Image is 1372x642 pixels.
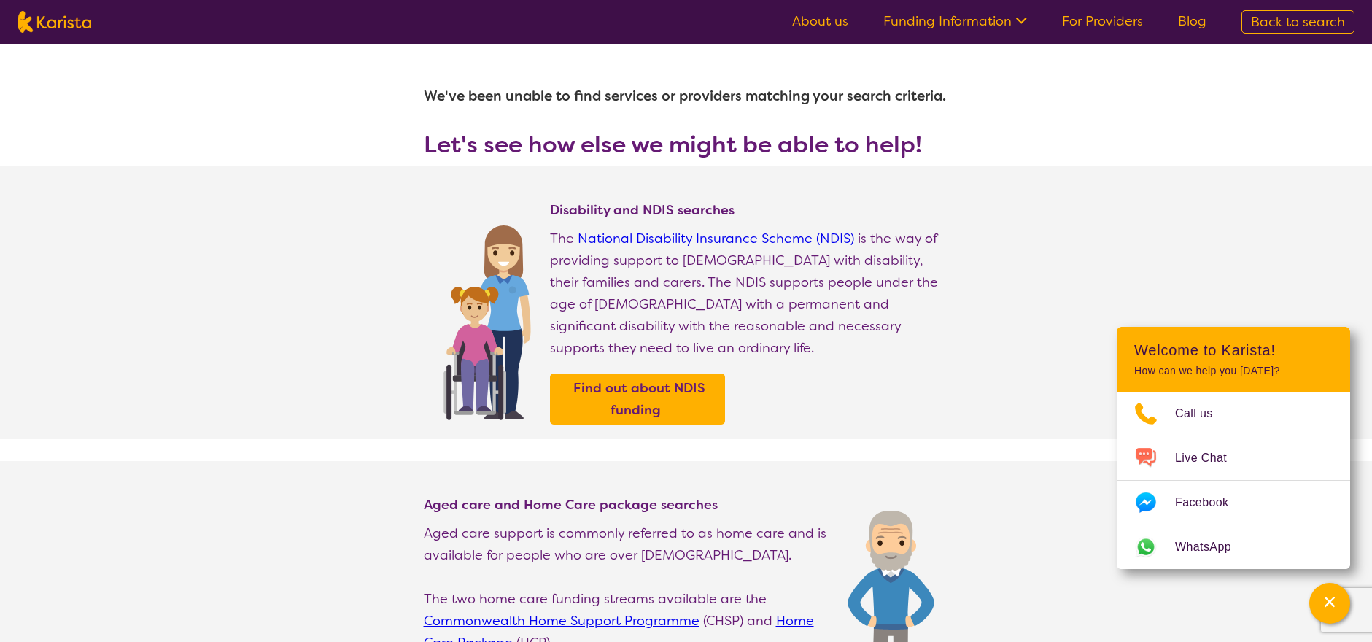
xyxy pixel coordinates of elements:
h4: Disability and NDIS searches [550,201,949,219]
span: Facebook [1175,492,1246,514]
a: Find out about NDIS funding [554,377,721,421]
img: Find NDIS and Disability services and providers [438,216,535,420]
p: Aged care support is commonly referred to as home care and is available for people who are over [... [424,522,833,566]
h1: We've been unable to find services or providers matching your search criteria. [424,79,949,114]
p: How can we help you [DATE]? [1134,365,1333,377]
h3: Let's see how else we might be able to help! [424,131,949,158]
a: Commonwealth Home Support Programme [424,612,699,630]
h4: Aged care and Home Care package searches [424,496,833,514]
span: Live Chat [1175,447,1244,469]
span: Back to search [1251,13,1345,31]
a: About us [792,12,848,30]
span: WhatsApp [1175,536,1249,558]
p: The is the way of providing support to [DEMOGRAPHIC_DATA] with disability, their families and car... [550,228,949,359]
img: Karista logo [18,11,91,33]
h2: Welcome to Karista! [1134,341,1333,359]
a: Funding Information [883,12,1027,30]
a: National Disability Insurance Scheme (NDIS) [578,230,854,247]
a: Back to search [1241,10,1354,34]
ul: Choose channel [1117,392,1350,569]
a: Blog [1178,12,1206,30]
a: Web link opens in a new tab. [1117,525,1350,569]
span: Call us [1175,403,1230,425]
b: Find out about NDIS funding [573,379,705,419]
button: Channel Menu [1309,583,1350,624]
a: For Providers [1062,12,1143,30]
div: Channel Menu [1117,327,1350,569]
